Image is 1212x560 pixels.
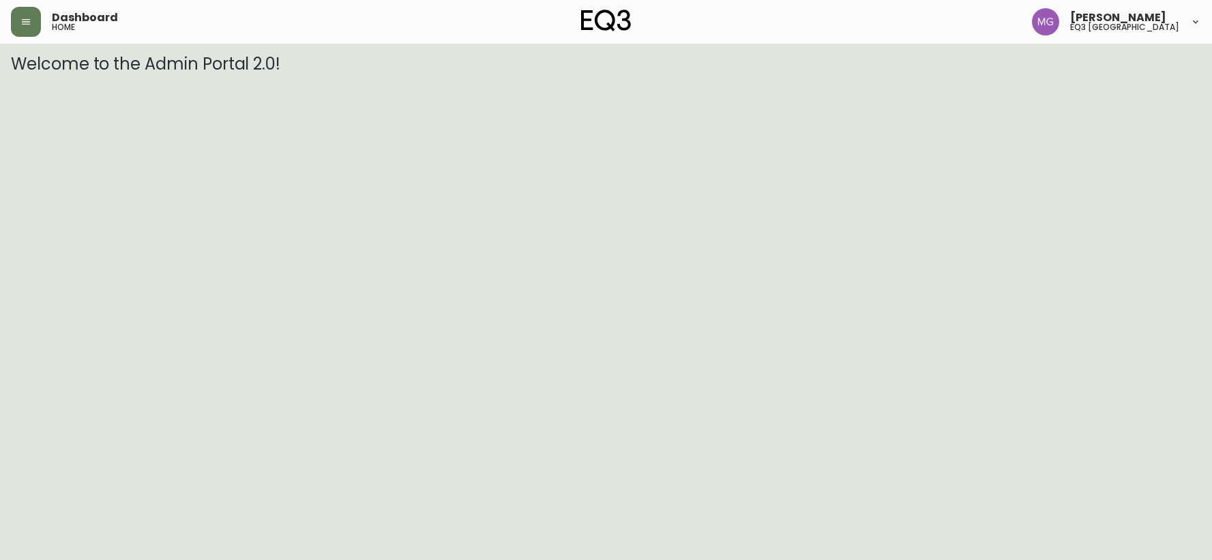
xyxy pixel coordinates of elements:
[581,10,632,31] img: logo
[1032,8,1059,35] img: de8837be2a95cd31bb7c9ae23fe16153
[1070,23,1179,31] h5: eq3 [GEOGRAPHIC_DATA]
[52,12,118,23] span: Dashboard
[11,55,1201,74] h3: Welcome to the Admin Portal 2.0!
[52,23,75,31] h5: home
[1070,12,1166,23] span: [PERSON_NAME]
